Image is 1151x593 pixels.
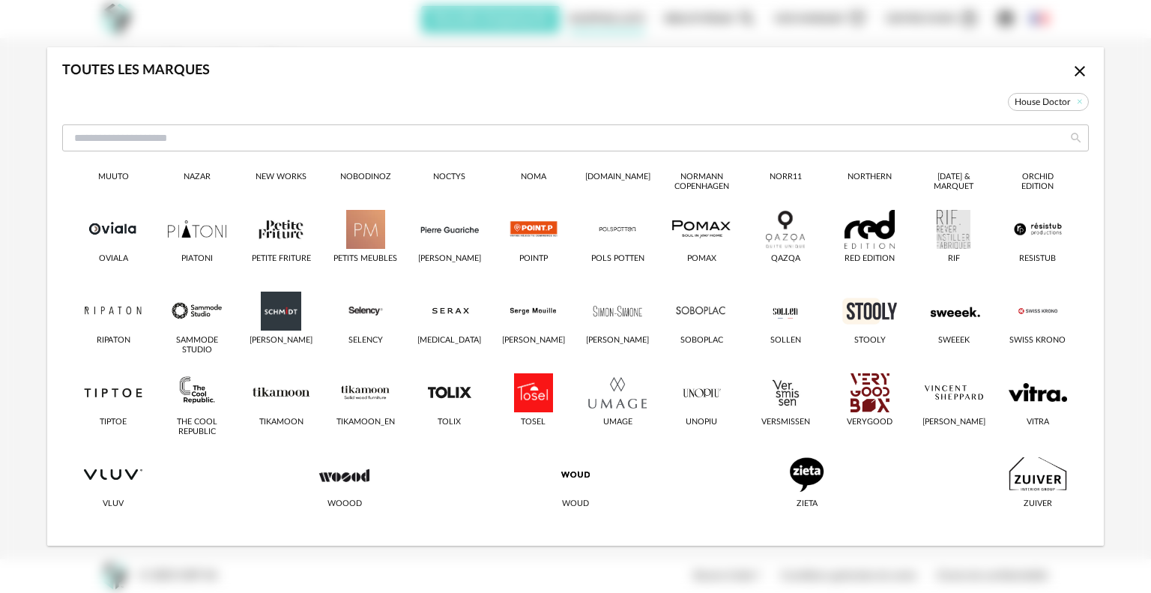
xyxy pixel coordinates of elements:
[770,172,802,182] div: Norr11
[47,47,1104,546] div: dialog
[603,418,632,427] div: Umage
[1005,172,1070,192] div: Orchid Edition
[336,418,395,427] div: Tikamoon_EN
[417,336,481,346] div: [MEDICAL_DATA]
[562,499,589,509] div: Woud
[848,172,892,182] div: Northern
[252,254,311,264] div: Petite Friture
[433,172,465,182] div: Noctys
[165,336,230,355] div: SAMMODE STUDIO
[771,254,800,264] div: QAZQA
[1024,499,1052,509] div: Zuiver
[327,499,362,509] div: WOOOD
[686,418,717,427] div: Unopiu
[348,336,383,346] div: Selency
[921,172,986,192] div: [DATE] & Marquet
[418,254,481,264] div: [PERSON_NAME]
[521,172,546,182] div: Noma
[521,418,546,427] div: Tosel
[1009,336,1066,346] div: Swiss Krono
[845,254,895,264] div: RED Edition
[854,336,886,346] div: Stooly
[847,418,892,427] div: Verygood
[62,62,210,79] div: Toutes les marques
[1008,93,1089,111] span: House Doctor
[181,254,213,264] div: PIATONI
[1027,418,1049,427] div: Vitra
[259,418,303,427] div: Tikamoon
[669,172,734,192] div: Normann Copenhagen
[922,418,985,427] div: [PERSON_NAME]
[586,336,649,346] div: [PERSON_NAME]
[103,499,124,509] div: Vluv
[99,254,128,264] div: Oviala
[165,418,230,437] div: The Cool Republic
[585,172,650,182] div: [DOMAIN_NAME]
[680,336,723,346] div: Soboplac
[502,336,565,346] div: [PERSON_NAME]
[184,172,211,182] div: Nazar
[333,254,397,264] div: Petits meubles
[438,418,461,427] div: Tolix
[948,254,960,264] div: RIF
[1071,64,1089,78] span: Close icon
[100,418,127,427] div: TIPTOE
[938,336,970,346] div: Sweeek
[687,254,716,264] div: Pomax
[591,254,644,264] div: Pols Potten
[1019,254,1056,264] div: Resistub
[770,336,801,346] div: Sollen
[250,336,312,346] div: [PERSON_NAME]
[97,336,130,346] div: Ripaton
[761,418,810,427] div: Versmissen
[519,254,548,264] div: PointP
[797,499,818,509] div: Zieta
[256,172,306,182] div: New Works
[98,172,129,182] div: Muuto
[340,172,391,182] div: Nobodinoz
